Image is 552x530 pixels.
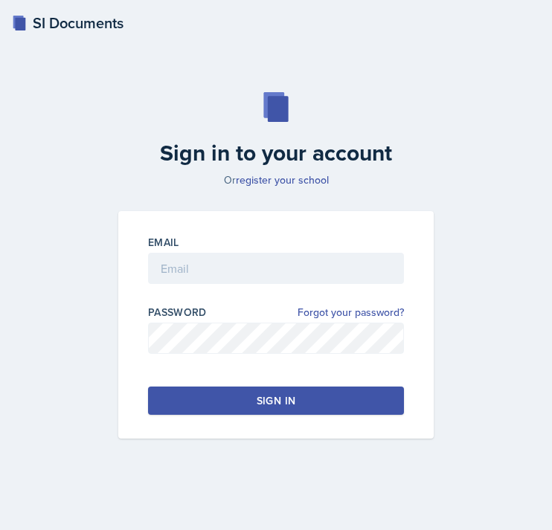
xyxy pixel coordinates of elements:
[109,140,443,167] h2: Sign in to your account
[148,253,404,284] input: Email
[109,172,443,187] p: Or
[236,172,329,187] a: register your school
[148,235,179,250] label: Email
[257,393,295,408] div: Sign in
[298,305,404,320] a: Forgot your password?
[148,305,207,320] label: Password
[12,12,123,34] a: SI Documents
[148,387,404,415] button: Sign in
